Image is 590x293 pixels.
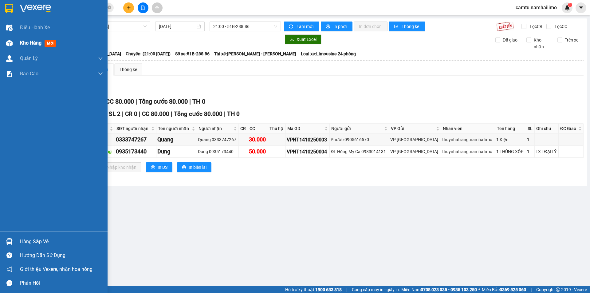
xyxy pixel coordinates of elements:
[576,2,586,13] button: caret-down
[321,22,352,31] button: printerIn phơi
[297,23,314,30] span: Làm mới
[174,110,222,117] span: Tổng cước 80.000
[136,98,137,105] span: |
[175,50,210,57] span: Số xe: 51B-288.86
[106,98,134,105] span: CC 80.000
[116,135,155,144] div: 0333747267
[531,37,553,50] span: Kho nhận
[189,98,191,105] span: |
[20,40,41,46] span: Kho hàng
[285,34,321,44] button: downloadXuất Excel
[198,136,238,143] div: Quang 0333747267
[500,37,520,43] span: Đã giao
[157,147,196,156] div: Dung
[287,125,323,132] span: Mã GD
[511,4,562,11] span: camtu.namhailimo
[578,5,584,10] span: caret-down
[500,287,526,292] strong: 0369 525 060
[98,56,103,61] span: down
[391,125,435,132] span: VP Gửi
[286,134,330,146] td: VPNT1410250003
[536,148,557,155] div: TXT ĐẠI LÝ
[249,135,266,144] div: 30.000
[478,288,480,291] span: ⚪️
[352,286,400,293] span: Cung cấp máy in - giấy in:
[116,125,150,132] span: SĐT người nhận
[20,70,38,77] span: Báo cáo
[189,164,206,171] span: In biên lai
[390,136,440,143] div: VP [GEOGRAPHIC_DATA]
[115,134,156,146] td: 0333747267
[496,136,525,143] div: 1 Kiện
[394,24,399,29] span: bar-chart
[287,148,328,156] div: VPNT1410250004
[227,110,240,117] span: TH 0
[441,124,495,134] th: Nhân viên
[20,54,38,62] span: Quản Lý
[496,148,525,155] div: 1 THÙNG XỐP
[496,22,514,31] img: 9k=
[564,5,570,10] img: icon-new-feature
[115,146,156,158] td: 0935173440
[159,23,195,30] input: 14/10/2025
[289,24,294,29] span: sync
[331,136,388,143] div: Phước 0905616570
[157,135,196,144] div: Quang
[6,238,13,245] img: warehouse-icon
[139,110,140,117] span: |
[239,124,248,134] th: CR
[95,162,141,172] button: downloadNhập kho nhận
[562,37,581,43] span: Trên xe
[569,3,571,7] span: 1
[390,148,440,155] div: VP [GEOGRAPHIC_DATA]
[156,134,197,146] td: Quang
[155,6,159,10] span: aim
[127,6,131,10] span: plus
[156,146,197,158] td: Dung
[198,148,238,155] div: Dung 0935173440
[213,22,277,31] span: 21:00 - 51B-288.86
[125,110,137,117] span: CR 0
[535,124,559,134] th: Ghi chú
[182,165,186,170] span: printer
[442,148,494,155] div: thuynhatrang.namhailimo
[527,136,533,143] div: 1
[146,162,172,172] button: printerIn DS
[297,36,317,43] span: Xuất Excel
[122,110,124,117] span: |
[568,3,572,7] sup: 1
[290,37,294,42] span: download
[6,252,12,258] span: question-circle
[249,147,266,156] div: 50.000
[6,280,12,286] span: message
[301,50,356,57] span: Loại xe: Limousine 24 phòng
[287,136,328,144] div: VPNT1410250003
[98,71,103,76] span: down
[224,110,226,117] span: |
[527,23,543,30] span: Lọc CR
[116,147,155,156] div: 0935173440
[20,24,50,31] span: Điều hành xe
[401,286,477,293] span: Miền Nam
[527,148,533,155] div: 1
[389,22,425,31] button: bar-chartThống kê
[285,286,342,293] span: Hỗ trợ kỹ thuật:
[108,6,111,9] span: close-circle
[171,110,172,117] span: |
[108,5,111,11] span: close-circle
[482,286,526,293] span: Miền Bắc
[531,286,532,293] span: |
[331,148,388,155] div: ĐL Hồng Mỹ Ca 0983014131
[6,55,13,62] img: warehouse-icon
[109,110,120,117] span: SL 2
[354,22,387,31] button: In đơn chọn
[284,22,319,31] button: syncLàm mới
[151,165,155,170] span: printer
[5,4,13,13] img: logo-vxr
[556,287,560,292] span: copyright
[141,6,145,10] span: file-add
[326,24,331,29] span: printer
[495,124,526,134] th: Tên hàng
[123,2,134,13] button: plus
